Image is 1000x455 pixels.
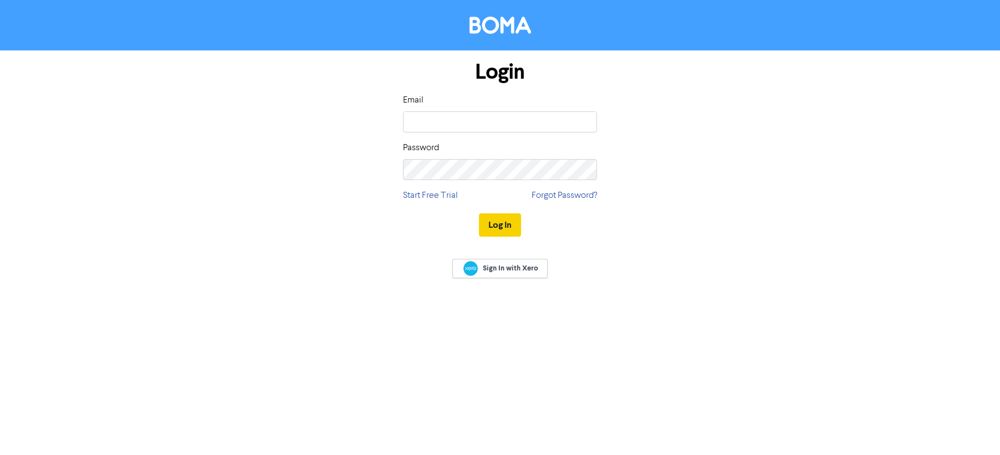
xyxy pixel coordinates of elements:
button: Log In [479,213,521,237]
img: Xero logo [463,261,478,276]
a: Start Free Trial [403,189,458,202]
a: Forgot Password? [532,189,597,202]
span: Sign In with Xero [483,263,538,273]
iframe: Chat Widget [945,402,1000,455]
label: Email [403,94,424,107]
a: Sign In with Xero [452,259,548,278]
label: Password [403,141,439,155]
h1: Login [403,59,597,85]
img: BOMA Logo [470,17,531,34]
